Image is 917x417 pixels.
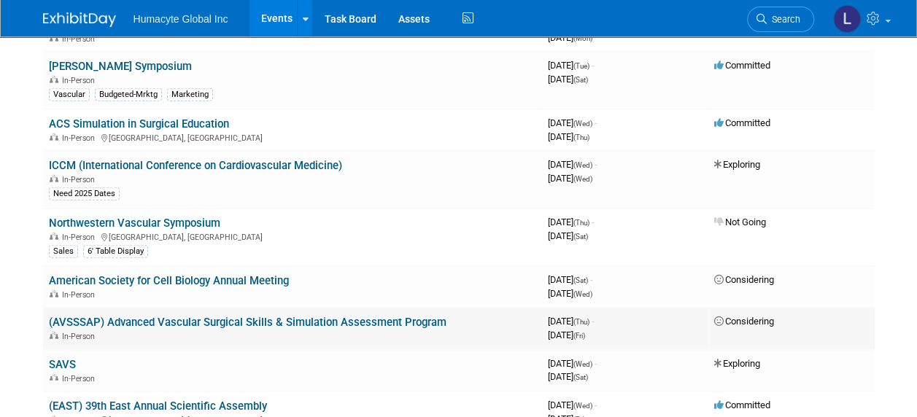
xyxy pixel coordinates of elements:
[573,402,592,410] span: (Wed)
[62,290,99,300] span: In-Person
[595,400,597,410] span: -
[50,332,58,339] img: In-Person Event
[548,131,589,142] span: [DATE]
[49,316,446,329] a: (AVSSSAP) Advanced Vascular Surgical Skills & Simulation Assessment Program
[548,288,592,299] span: [DATE]
[573,133,589,141] span: (Thu)
[49,217,220,230] a: Northwestern Vascular Symposium
[573,290,592,298] span: (Wed)
[573,175,592,183] span: (Wed)
[548,32,592,43] span: [DATE]
[714,274,774,285] span: Considering
[573,219,589,227] span: (Thu)
[548,74,588,85] span: [DATE]
[548,274,592,285] span: [DATE]
[573,276,588,284] span: (Sat)
[83,245,148,258] div: 6' Table Display
[167,88,213,101] div: Marketing
[714,217,766,227] span: Not Going
[62,133,99,143] span: In-Person
[590,274,592,285] span: -
[573,318,589,326] span: (Thu)
[49,131,536,143] div: [GEOGRAPHIC_DATA], [GEOGRAPHIC_DATA]
[548,60,594,71] span: [DATE]
[50,290,58,297] img: In-Person Event
[62,233,99,242] span: In-Person
[592,217,594,227] span: -
[49,274,289,287] a: American Society for Cell Biology Annual Meeting
[592,316,594,327] span: -
[595,159,597,170] span: -
[49,358,76,371] a: SAVS
[573,34,592,42] span: (Mon)
[548,400,597,410] span: [DATE]
[49,117,229,130] a: ACS Simulation in Surgical Education
[50,34,58,42] img: In-Person Event
[95,88,162,101] div: Budgeted-Mrktg
[548,358,597,369] span: [DATE]
[62,374,99,383] span: In-Person
[833,5,861,33] img: Linda Hamilton
[50,175,58,182] img: In-Person Event
[548,159,597,170] span: [DATE]
[548,371,588,382] span: [DATE]
[548,217,594,227] span: [DATE]
[573,233,588,241] span: (Sat)
[714,159,760,170] span: Exploring
[62,332,99,341] span: In-Person
[50,76,58,83] img: In-Person Event
[573,360,592,368] span: (Wed)
[573,120,592,128] span: (Wed)
[62,34,99,44] span: In-Person
[49,245,78,258] div: Sales
[714,117,770,128] span: Committed
[595,117,597,128] span: -
[573,161,592,169] span: (Wed)
[573,332,585,340] span: (Fri)
[548,330,585,340] span: [DATE]
[548,316,594,327] span: [DATE]
[50,374,58,381] img: In-Person Event
[767,14,800,25] span: Search
[50,133,58,141] img: In-Person Event
[49,60,192,73] a: [PERSON_NAME] Symposium
[548,230,588,241] span: [DATE]
[43,12,116,27] img: ExhibitDay
[62,175,99,184] span: In-Person
[714,358,760,369] span: Exploring
[49,187,120,200] div: Need 2025 Dates
[49,159,342,172] a: ICCM (International Conference on Cardiovascular Medicine)
[592,60,594,71] span: -
[714,400,770,410] span: Committed
[573,62,589,70] span: (Tue)
[548,117,597,128] span: [DATE]
[595,358,597,369] span: -
[62,76,99,85] span: In-Person
[49,400,267,413] a: (EAST) 39th East Annual Scientific Assembly
[49,88,90,101] div: Vascular
[714,60,770,71] span: Committed
[747,7,814,32] a: Search
[573,373,588,381] span: (Sat)
[714,316,774,327] span: Considering
[134,13,228,25] span: Humacyte Global Inc
[50,233,58,240] img: In-Person Event
[49,230,536,242] div: [GEOGRAPHIC_DATA], [GEOGRAPHIC_DATA]
[573,76,588,84] span: (Sat)
[548,173,592,184] span: [DATE]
